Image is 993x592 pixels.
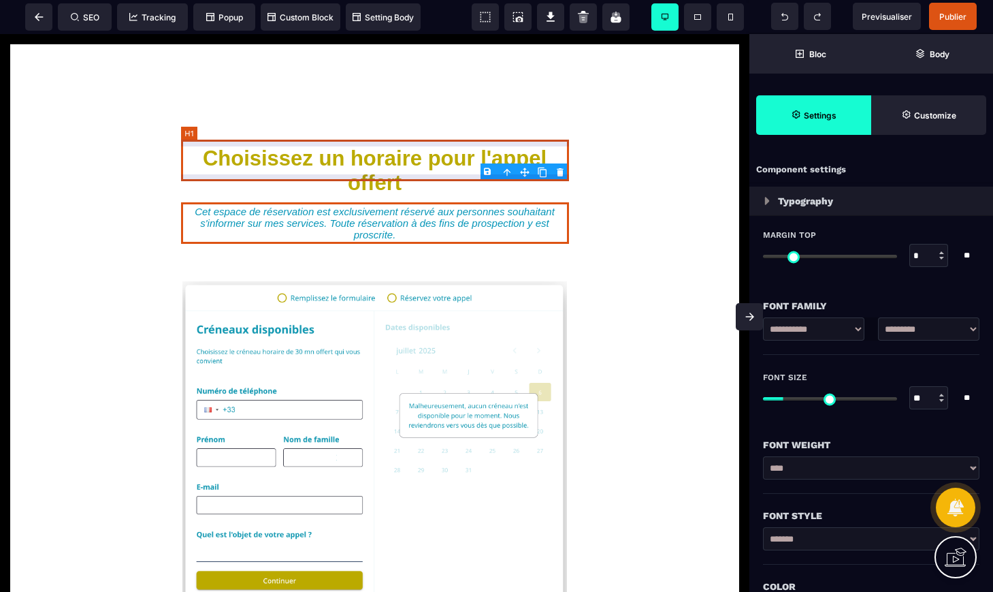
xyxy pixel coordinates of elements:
[914,110,956,121] strong: Customize
[749,34,871,74] span: Open Blocks
[129,12,176,22] span: Tracking
[930,49,949,59] strong: Body
[763,230,816,240] span: Margin Top
[764,197,770,205] img: loading
[763,372,807,383] span: Font Size
[206,12,243,22] span: Popup
[353,12,414,22] span: Setting Body
[472,3,499,31] span: View components
[749,157,993,183] div: Component settings
[763,508,979,524] div: Font Style
[504,3,532,31] span: Screenshot
[804,110,836,121] strong: Settings
[862,12,912,22] span: Previsualiser
[181,168,569,210] text: Cet espace de réservation est exclusivement réservé aux personnes souhaitant s'informer sur mes s...
[871,95,986,135] span: Open Style Manager
[939,12,966,22] span: Publier
[267,12,333,22] span: Custom Block
[763,298,979,314] div: Font Family
[853,3,921,30] span: Preview
[71,12,99,22] span: SEO
[756,95,871,135] span: Settings
[778,193,833,209] p: Typography
[809,49,826,59] strong: Bloc
[763,437,979,453] div: Font Weight
[181,106,569,168] h1: Choisissez un horaire pour l'appel offert
[871,34,993,74] span: Open Layer Manager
